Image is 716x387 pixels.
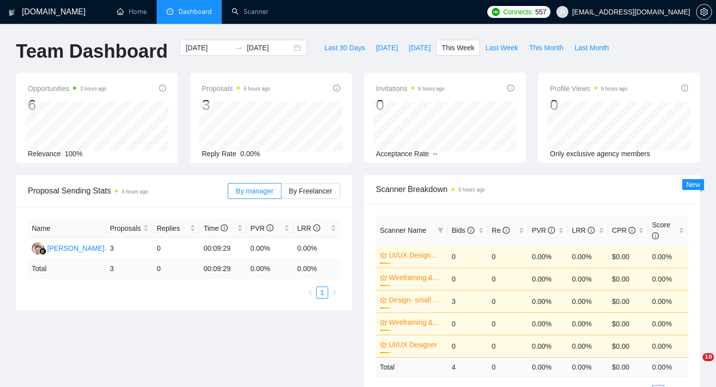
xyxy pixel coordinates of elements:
span: crown [380,296,387,303]
span: New [686,181,700,189]
span: [DATE] [409,42,431,53]
td: 0 [447,335,488,357]
td: $ 0.00 [608,357,648,377]
td: $0.00 [608,312,648,335]
span: crown [380,274,387,281]
td: 0.00 % [293,259,340,279]
li: Previous Page [304,287,316,298]
span: Proposals [110,223,141,234]
a: Wireframing & UX Prototype [389,317,442,328]
button: left [304,287,316,298]
time: 6 hours ago [418,86,445,92]
td: 0 [447,312,488,335]
iframe: Intercom live chat [682,353,706,377]
button: This Week [436,40,480,56]
a: Design- small business (NA)(4) [389,294,442,305]
td: 0.00% [568,312,608,335]
span: info-circle [628,227,635,234]
span: Time [203,224,227,232]
td: 0.00% [648,312,688,335]
time: 6 hours ago [244,86,270,92]
td: Total [376,357,447,377]
td: Total [28,259,106,279]
td: 0.00% [528,312,568,335]
button: [DATE] [403,40,436,56]
td: 0 [488,312,528,335]
td: 0.00% [648,290,688,312]
button: [DATE] [370,40,403,56]
div: 0 [550,96,627,114]
td: 0 [153,238,199,259]
span: 557 [535,6,546,17]
span: Proposal Sending Stats [28,185,228,197]
td: 0 [488,290,528,312]
span: PVR [532,226,555,234]
span: info-circle [313,224,320,231]
span: Acceptance Rate [376,150,429,158]
img: upwork-logo.png [492,8,500,16]
td: 0 [153,259,199,279]
span: info-circle [507,85,514,92]
span: -- [433,150,438,158]
span: Scanner Breakdown [376,183,688,195]
span: CPR [612,226,635,234]
th: Name [28,219,106,238]
td: 0.00% [528,290,568,312]
span: dashboard [167,8,174,15]
td: 0.00% [648,268,688,290]
span: setting [697,8,712,16]
span: Reply Rate [202,150,236,158]
a: Wireframing & UX Prototype (without budget) [389,272,442,283]
td: 0.00% [568,268,608,290]
a: HH[PERSON_NAME] [32,244,104,252]
td: 0.00% [648,335,688,357]
span: Connects: [503,6,533,17]
time: 3 hours ago [80,86,106,92]
span: filter [436,223,446,238]
td: 3 [447,290,488,312]
span: 100% [65,150,83,158]
a: 1 [317,287,328,298]
span: info-circle [503,227,510,234]
span: Last 30 Days [324,42,365,53]
th: Proposals [106,219,153,238]
img: logo [8,4,15,20]
td: 0.00 % [568,357,608,377]
span: info-circle [681,85,688,92]
span: left [307,290,313,295]
td: 0.00% [528,335,568,357]
button: Last 30 Days [319,40,370,56]
span: LRR [572,226,595,234]
span: PVR [251,224,274,232]
td: 0.00 % [247,259,293,279]
span: info-circle [548,227,555,234]
img: HH [32,242,44,255]
span: By Freelancer [289,187,332,195]
div: 0 [376,96,445,114]
span: This Month [529,42,563,53]
span: Re [492,226,510,234]
time: 6 hours ago [601,86,627,92]
div: 6 [28,96,106,114]
span: Proposals [202,83,270,95]
td: 00:09:29 [199,238,246,259]
span: swap-right [235,44,243,52]
td: 0.00% [648,245,688,268]
li: Next Page [328,287,340,298]
span: info-circle [221,224,228,231]
a: homeHome [117,7,147,16]
span: info-circle [588,227,595,234]
time: 6 hours ago [122,189,148,194]
span: Scanner Name [380,226,426,234]
span: Last Month [574,42,609,53]
td: 0 [488,245,528,268]
a: UI/UX Designer [389,339,442,350]
li: 1 [316,287,328,298]
td: 0 [488,268,528,290]
h1: Team Dashboard [16,40,168,63]
td: 0.00 % [528,357,568,377]
th: Replies [153,219,199,238]
span: 0.00% [240,150,260,158]
span: right [331,290,337,295]
span: [DATE] [376,42,398,53]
